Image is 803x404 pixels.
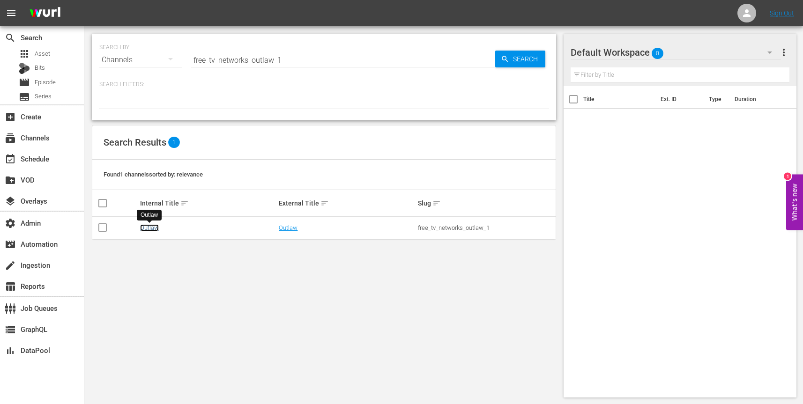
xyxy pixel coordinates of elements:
[571,39,781,66] div: Default Workspace
[35,63,45,73] span: Bits
[5,175,16,186] span: VOD
[703,86,729,112] th: Type
[495,51,545,67] button: Search
[19,63,30,74] div: Bits
[5,324,16,335] span: GraphQL
[19,48,30,59] span: Asset
[140,198,276,209] div: Internal Title
[22,2,67,24] img: ans4CAIJ8jUAAAAAAAAAAAAAAAAAAAAAAAAgQb4GAAAAAAAAAAAAAAAAAAAAAAAAJMjXAAAAAAAAAAAAAAAAAAAAAAAAgAT5G...
[778,47,789,58] span: more_vert
[6,7,17,19] span: menu
[180,199,189,207] span: sort
[778,41,789,64] button: more_vert
[770,9,794,17] a: Sign Out
[35,49,50,59] span: Asset
[418,198,554,209] div: Slug
[104,137,166,148] span: Search Results
[509,51,545,67] span: Search
[786,174,803,230] button: Open Feedback Widget
[652,44,663,63] span: 0
[5,239,16,250] span: Automation
[784,172,791,180] div: 1
[5,281,16,292] span: Reports
[35,92,52,101] span: Series
[35,78,56,87] span: Episode
[19,77,30,88] span: Episode
[141,211,158,219] div: Outlaw
[655,86,704,112] th: Ext. ID
[140,224,159,231] a: Outlaw
[5,218,16,229] span: Admin
[432,199,441,207] span: sort
[5,132,16,144] span: Channels
[99,47,182,73] div: Channels
[5,111,16,123] span: Create
[19,91,30,103] span: Series
[729,86,785,112] th: Duration
[5,345,16,356] span: DataPool
[5,154,16,165] span: Schedule
[5,196,16,207] span: Overlays
[583,86,655,112] th: Title
[279,224,297,231] a: Outlaw
[5,303,16,314] span: Job Queues
[168,137,180,148] span: 1
[5,32,16,44] span: Search
[99,81,549,88] p: Search Filters:
[418,224,554,231] div: free_tv_networks_outlaw_1
[104,171,203,178] span: Found 1 channels sorted by: relevance
[5,260,16,271] span: Ingestion
[279,198,415,209] div: External Title
[320,199,329,207] span: sort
